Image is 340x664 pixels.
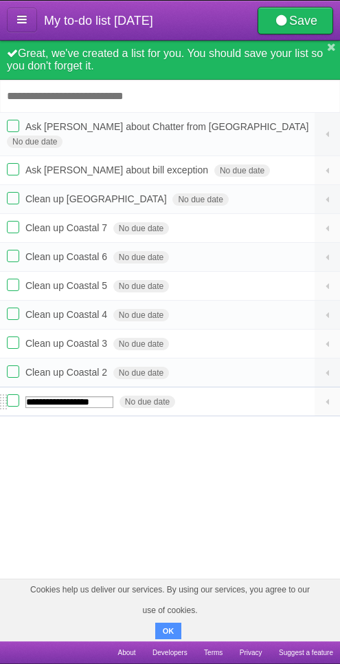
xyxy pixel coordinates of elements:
a: Privacy [240,641,262,664]
span: Clean up [GEOGRAPHIC_DATA] [25,193,170,204]
a: Suggest a feature [279,641,333,664]
span: Ask [PERSON_NAME] about Chatter from [GEOGRAPHIC_DATA] [25,121,313,132]
label: Done [7,250,19,262]
label: Done [7,394,19,407]
a: Save [258,7,333,34]
a: Developers [152,641,188,664]
span: Clean up Coastal 2 [25,367,111,378]
span: Clean up Coastal 4 [25,309,111,320]
span: No due date [214,164,270,177]
a: Terms [204,641,223,664]
label: Done [7,192,19,204]
a: About [117,641,135,664]
label: Done [7,163,19,175]
label: Done [7,221,19,233]
span: Cookies help us deliver our services. By using our services, you agree to our use of cookies. [14,579,326,621]
span: Clean up Coastal 3 [25,338,111,349]
span: No due date [113,251,169,264]
span: No due date [113,280,169,292]
span: No due date [172,193,228,206]
span: No due date [120,396,175,408]
span: No due date [113,222,169,235]
label: Done [7,120,19,132]
span: No due date [113,367,169,379]
span: No due date [7,136,63,148]
label: Done [7,365,19,378]
button: OK [155,623,182,639]
label: Done [7,336,19,349]
span: Clean up Coastal 5 [25,280,111,291]
label: Done [7,308,19,320]
span: Clean up Coastal 7 [25,222,111,233]
span: My to-do list [DATE] [44,14,153,28]
span: Clean up Coastal 6 [25,251,111,262]
span: No due date [113,309,169,321]
span: No due date [113,338,169,350]
label: Done [7,279,19,291]
span: Ask [PERSON_NAME] about bill exception [25,164,212,175]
